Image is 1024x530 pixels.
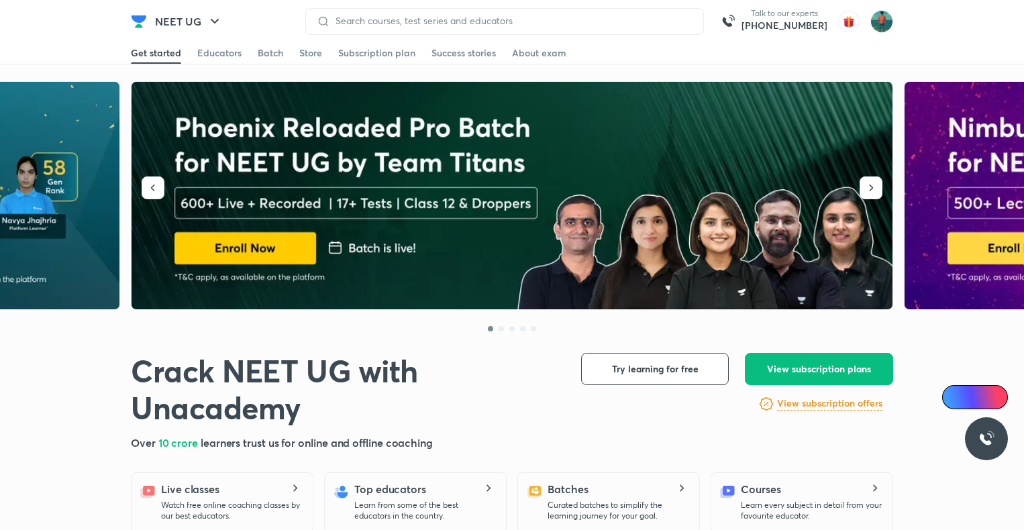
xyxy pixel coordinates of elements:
[147,8,231,35] button: NEET UG
[548,500,688,521] p: Curated batches to simplify the learning journey for your goal.
[299,42,322,64] a: Store
[777,396,882,412] a: View subscription offers
[131,13,147,30] img: Company Logo
[197,46,242,60] div: Educators
[431,46,496,60] div: Success stories
[131,353,560,427] h1: Crack NEET UG with Unacademy
[354,481,426,497] h5: Top educators
[950,392,961,403] img: Icon
[715,8,741,35] img: call-us
[870,10,893,33] img: Abhay
[161,500,302,521] p: Watch free online coaching classes by our best educators.
[131,42,181,64] a: Get started
[258,46,283,60] div: Batch
[201,435,433,449] span: learners trust us for online and offline coaching
[741,8,827,19] p: Talk to our experts
[512,46,566,60] div: About exam
[964,392,1000,403] span: Ai Doubts
[197,42,242,64] a: Educators
[745,353,893,385] button: View subscription plans
[548,481,588,497] h5: Batches
[767,362,871,376] span: View subscription plans
[741,500,882,521] p: Learn every subject in detail from your favourite educator.
[431,42,496,64] a: Success stories
[330,15,693,26] input: Search courses, test series and educators
[258,42,283,64] a: Batch
[741,481,780,497] h5: Courses
[942,385,1008,409] a: Ai Doubts
[338,42,415,64] a: Subscription plan
[777,396,882,411] h6: View subscription offers
[978,431,994,447] img: ttu
[581,353,729,385] button: Try learning for free
[338,46,415,60] div: Subscription plan
[131,435,158,449] span: Over
[131,46,181,60] div: Get started
[158,435,201,449] span: 10 crore
[838,11,860,32] img: avatar
[354,500,495,521] p: Learn from some of the best educators in the country.
[741,19,827,32] a: [PHONE_NUMBER]
[612,362,699,376] span: Try learning for free
[299,46,322,60] div: Store
[161,481,219,497] h5: Live classes
[512,42,566,64] a: About exam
